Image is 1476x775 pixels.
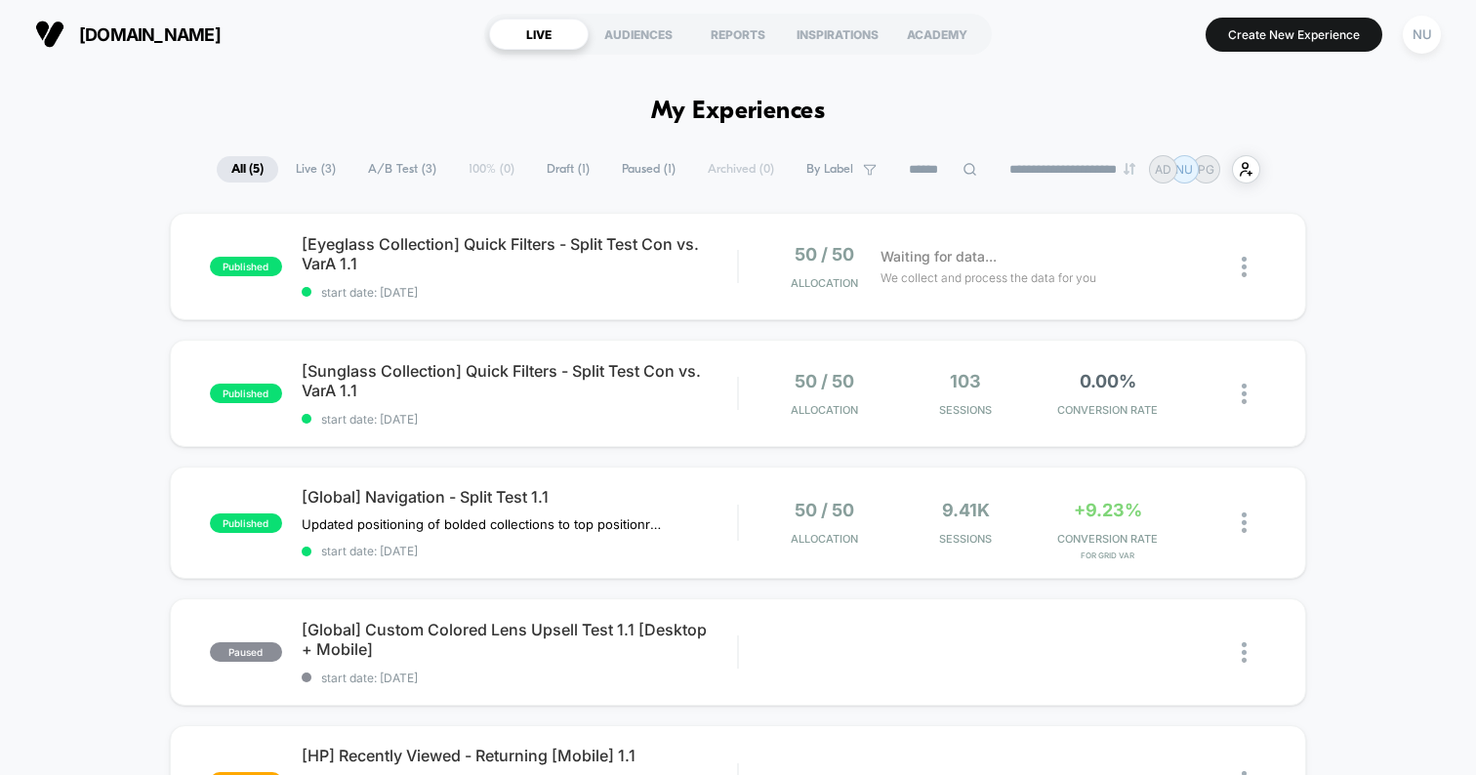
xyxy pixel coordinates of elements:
[302,746,737,765] span: [HP] Recently Viewed - Returning [Mobile] 1.1
[688,19,788,50] div: REPORTS
[1403,16,1441,54] div: NU
[900,532,1032,546] span: Sessions
[302,487,737,507] span: [Global] Navigation - Split Test 1.1
[210,257,282,276] span: published
[795,244,854,265] span: 50 / 50
[1080,371,1136,391] span: 0.00%
[281,156,350,183] span: Live ( 3 )
[1074,500,1142,520] span: +9.23%
[806,162,853,177] span: By Label
[900,403,1032,417] span: Sessions
[881,268,1096,287] span: We collect and process the data for you
[302,412,737,427] span: start date: [DATE]
[589,19,688,50] div: AUDIENCES
[1155,162,1171,177] p: AD
[302,516,664,532] span: Updated positioning of bolded collections to top positionremoved highlight collection + lensesAdd...
[1042,551,1173,560] span: for Grid Var
[1124,163,1135,175] img: end
[210,384,282,403] span: published
[651,98,826,126] h1: My Experiences
[1242,642,1247,663] img: close
[887,19,987,50] div: ACADEMY
[881,246,997,267] span: Waiting for data...
[302,671,737,685] span: start date: [DATE]
[1198,162,1214,177] p: PG
[489,19,589,50] div: LIVE
[532,156,604,183] span: Draft ( 1 )
[35,20,64,49] img: Visually logo
[795,500,854,520] span: 50 / 50
[302,285,737,300] span: start date: [DATE]
[950,371,981,391] span: 103
[210,513,282,533] span: published
[79,24,221,45] span: [DOMAIN_NAME]
[1175,162,1193,177] p: NU
[302,234,737,273] span: [Eyeglass Collection] Quick Filters - Split Test Con vs. VarA 1.1
[302,361,737,400] span: [Sunglass Collection] Quick Filters - Split Test Con vs. VarA 1.1
[791,403,858,417] span: Allocation
[302,620,737,659] span: [Global] Custom Colored Lens Upsell Test 1.1 [Desktop + Mobile]
[791,276,858,290] span: Allocation
[1242,384,1247,404] img: close
[1242,257,1247,277] img: close
[217,156,278,183] span: All ( 5 )
[788,19,887,50] div: INSPIRATIONS
[29,19,226,50] button: [DOMAIN_NAME]
[1397,15,1447,55] button: NU
[1242,512,1247,533] img: close
[607,156,690,183] span: Paused ( 1 )
[1042,403,1173,417] span: CONVERSION RATE
[210,642,282,662] span: paused
[1206,18,1382,52] button: Create New Experience
[942,500,990,520] span: 9.41k
[353,156,451,183] span: A/B Test ( 3 )
[302,544,737,558] span: start date: [DATE]
[1042,532,1173,546] span: CONVERSION RATE
[791,532,858,546] span: Allocation
[795,371,854,391] span: 50 / 50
